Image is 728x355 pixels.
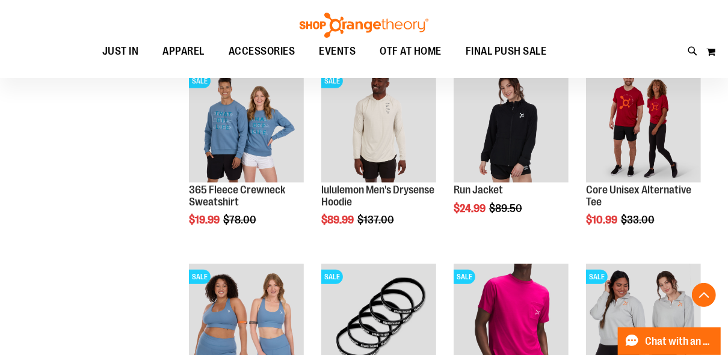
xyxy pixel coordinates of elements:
[150,38,217,65] a: APPAREL
[217,38,307,65] a: ACCESSORIES
[586,270,608,284] span: SALE
[189,74,211,88] span: SALE
[189,270,211,284] span: SALE
[489,202,524,214] span: $89.50
[223,214,258,226] span: $78.00
[618,327,721,355] button: Chat with an Expert
[586,184,691,208] a: Core Unisex Alternative Tee
[298,13,430,38] img: Shop Orangetheory
[315,62,442,257] div: product
[621,214,656,226] span: $33.00
[586,214,619,226] span: $10.99
[307,38,368,65] a: EVENTS
[183,62,310,257] div: product
[646,336,714,347] span: Chat with an Expert
[580,62,707,257] div: product
[189,184,285,208] a: 365 Fleece Crewneck Sweatshirt
[189,68,304,184] a: 365 Fleece Crewneck SweatshirtSALE
[321,214,356,226] span: $89.99
[448,62,575,245] div: product
[321,184,434,208] a: lululemon Men's Drysense Hoodie
[454,184,503,196] a: Run Jacket
[466,38,547,65] span: FINAL PUSH SALE
[229,38,295,65] span: ACCESSORIES
[319,38,356,65] span: EVENTS
[321,74,343,88] span: SALE
[102,38,139,65] span: JUST IN
[90,38,151,65] a: JUST IN
[454,202,487,214] span: $24.99
[321,270,343,284] span: SALE
[380,38,442,65] span: OTF AT HOME
[357,214,396,226] span: $137.00
[321,68,436,183] img: Product image for lululemon Mens Drysense Hoodie Bone
[454,68,569,184] a: Product image for Run Jacket
[368,38,454,65] a: OTF AT HOME
[586,68,701,184] a: Product image for Core Unisex Alternative Tee
[454,270,475,284] span: SALE
[586,68,701,183] img: Product image for Core Unisex Alternative Tee
[454,68,569,183] img: Product image for Run Jacket
[454,38,559,65] a: FINAL PUSH SALE
[321,68,436,184] a: Product image for lululemon Mens Drysense Hoodie BoneSALE
[692,283,716,307] button: Back To Top
[189,68,304,183] img: 365 Fleece Crewneck Sweatshirt
[189,214,221,226] span: $19.99
[162,38,205,65] span: APPAREL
